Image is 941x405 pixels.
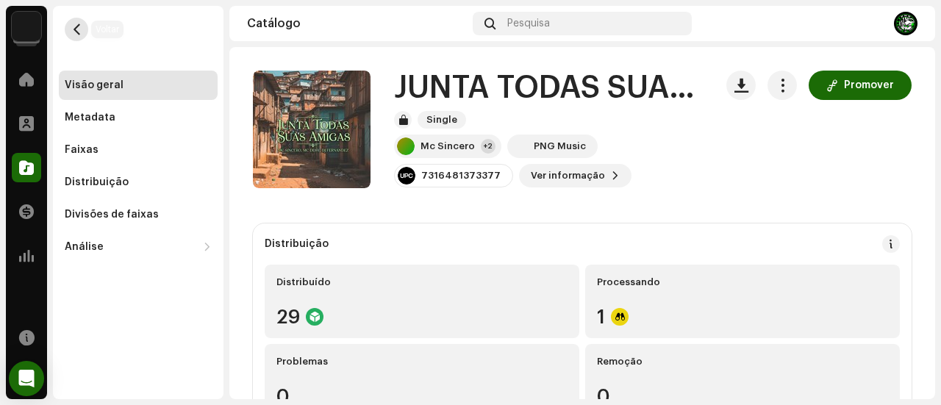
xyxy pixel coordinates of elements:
[65,144,99,156] div: Faixas
[59,103,218,132] re-m-nav-item: Metadata
[597,356,888,368] div: Remoção
[531,161,605,190] span: Ver informação
[9,361,44,396] div: Open Intercom Messenger
[534,140,586,152] div: PNG Music
[59,135,218,165] re-m-nav-item: Faixas
[65,209,159,221] div: Divisões de faixas
[265,238,329,250] div: Distribuição
[59,200,218,229] re-m-nav-item: Divisões de faixas
[65,176,129,188] div: Distribuição
[65,112,115,123] div: Metadata
[421,140,475,152] div: Mc Sincero
[519,164,631,187] button: Ver informação
[421,170,501,182] div: 7316481373377
[809,71,912,100] button: Promover
[12,12,41,41] img: 730b9dfe-18b5-4111-b483-f30b0c182d82
[247,18,467,29] div: Catálogo
[65,79,124,91] div: Visão geral
[59,168,218,197] re-m-nav-item: Distribuição
[844,71,894,100] span: Promover
[59,71,218,100] re-m-nav-item: Visão geral
[276,276,568,288] div: Distribuído
[597,276,888,288] div: Processando
[894,12,917,35] img: 73287588-981b-47f3-a601-cc5395e99fcf
[65,241,104,253] div: Análise
[276,356,568,368] div: Problemas
[394,71,703,105] h1: JUNTA TODAS SUAS AMIGAS
[418,111,466,129] span: Single
[481,139,495,154] div: +2
[510,137,528,155] img: feed2a1e-b1af-4a78-a022-31e80525e009
[59,232,218,262] re-m-nav-dropdown: Análise
[507,18,550,29] span: Pesquisa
